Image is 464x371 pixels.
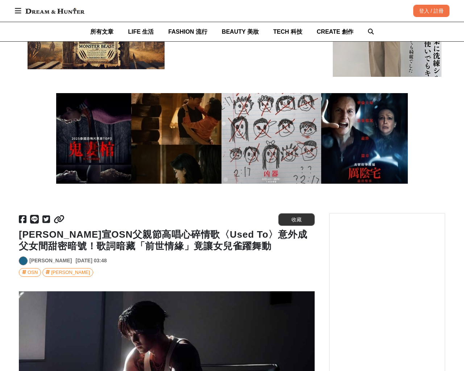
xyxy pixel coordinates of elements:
button: 收藏 [278,213,315,226]
span: FASHION 流行 [168,29,207,35]
span: CREATE 創作 [317,29,353,35]
a: TECH 科技 [273,22,302,41]
span: BEAUTY 美妝 [222,29,259,35]
img: Avatar [19,257,27,265]
span: LIFE 生活 [128,29,154,35]
span: 所有文章 [90,29,113,35]
div: [PERSON_NAME] [51,268,90,276]
img: 2025恐怖片推薦：最新泰國、越南、歐美、台灣驚悚、鬼片電影一覽！膽小者慎入！ [56,93,408,184]
a: [PERSON_NAME] [29,257,72,264]
img: Dream & Hunter [22,4,88,17]
div: OSN [28,268,38,276]
span: TECH 科技 [273,29,302,35]
div: [DATE] 03:48 [75,257,107,264]
a: CREATE 創作 [317,22,353,41]
a: FASHION 流行 [168,22,207,41]
a: OSN [19,268,41,277]
div: 登入 / 註冊 [413,5,449,17]
a: Avatar [19,257,28,265]
a: LIFE 生活 [128,22,154,41]
a: [PERSON_NAME] [42,268,93,277]
h1: [PERSON_NAME]宣OSN父親節高唱心碎情歌〈Used To〉意外成父女間甜密暗號！歌詞暗藏「前世情緣」竟讓女兒雀躍舞動 [19,229,315,251]
a: BEAUTY 美妝 [222,22,259,41]
a: 所有文章 [90,22,113,41]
